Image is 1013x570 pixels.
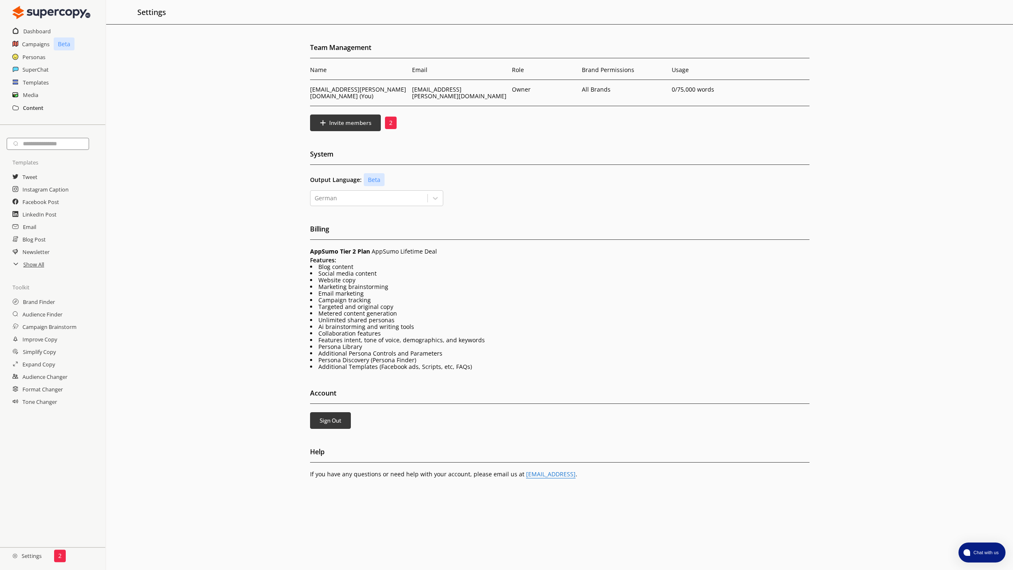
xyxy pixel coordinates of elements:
p: All Brands [582,86,613,93]
li: Metered content generation [310,310,809,317]
b: Sign Out [320,417,341,424]
p: Role [512,67,578,73]
a: Tweet [22,171,37,183]
a: Improve Copy [22,333,57,346]
li: Features intent, tone of voice, demographics, and keywords [310,337,809,343]
a: Show All [23,258,44,271]
li: Campaign tracking [310,297,809,304]
a: Templates [23,76,49,89]
a: Simplify Copy [23,346,56,358]
p: Owner [512,86,531,93]
p: Name [310,67,408,73]
a: Campaign Brainstorm [22,321,77,333]
span: Chat with us [970,549,1001,556]
span: AppSumo Tier 2 Plan [310,247,370,255]
p: Usage [672,67,757,73]
p: [EMAIL_ADDRESS][PERSON_NAME][DOMAIN_NAME] (You) [310,86,408,100]
a: LinkedIn Post [22,208,57,221]
a: Dashboard [23,25,51,37]
li: Persona Discovery (Persona Finder) [310,357,809,363]
p: Brand Permissions [582,67,668,73]
li: Unlimited shared personas [310,317,809,324]
p: Beta [54,37,74,50]
h2: Settings [137,4,166,20]
h2: Help [310,446,809,463]
button: atlas-launcher [958,543,1006,563]
p: AppSumo Lifetime Deal [310,248,809,255]
li: Collaboration features [310,330,809,337]
button: Sign Out [310,412,351,429]
a: Brand Finder [23,296,55,308]
a: Personas [22,51,45,63]
a: Blog Post [22,233,46,246]
li: Persona Library [310,343,809,350]
h2: Team Management [310,41,809,58]
a: Instagram Caption [22,183,69,196]
li: Website copy [310,277,809,284]
li: Additional Persona Controls and Parameters [310,350,809,357]
p: [EMAIL_ADDRESS][PERSON_NAME][DOMAIN_NAME] [412,86,508,100]
button: Invite members [310,114,381,131]
p: 0 /75,000 words [672,86,757,93]
p: Beta [364,173,385,186]
h2: Account [310,387,809,404]
p: 2 [58,553,62,559]
li: Targeted and original copy [310,304,809,310]
h2: Billing [310,223,809,240]
a: Media [23,89,38,101]
li: Email marketing [310,290,809,297]
a: Format Changer [22,383,63,396]
b: Invite members [329,119,371,127]
a: Newsletter [22,246,50,258]
img: Close [12,553,17,558]
a: Campaigns [22,38,50,50]
a: Content [23,102,43,114]
a: Facebook Post [22,196,59,208]
b: Output Language: [310,177,362,183]
p: If you have any questions or need help with your account, please email us at . [310,471,809,478]
h2: System [310,148,809,165]
p: 2 [389,119,392,126]
li: Social media content [310,270,809,277]
li: Marketing brainstorming [310,284,809,290]
a: Audience Finder [22,308,62,321]
a: Email [23,221,36,233]
a: SuperChat [22,63,49,76]
li: Blog content [310,264,809,270]
img: Close [12,4,90,21]
b: Features: [310,256,336,264]
a: Audience Changer [22,371,67,383]
li: Additional Templates (Facebook ads, Scripts, etc, FAQs) [310,363,809,370]
a: [EMAIL_ADDRESS] [526,470,576,478]
a: Expand Copy [22,358,55,371]
li: Ai brainstorming and writing tools [310,324,809,330]
p: Email [412,67,508,73]
a: Tone Changer [22,396,57,408]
